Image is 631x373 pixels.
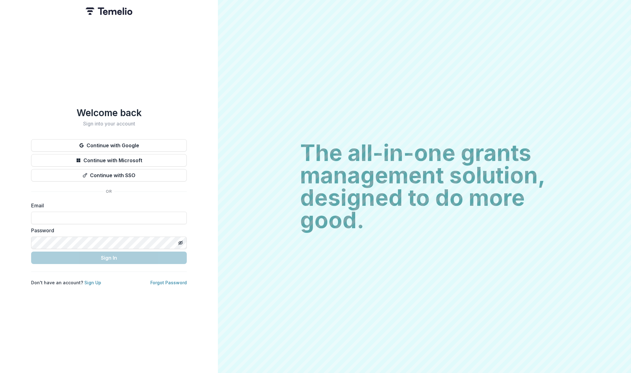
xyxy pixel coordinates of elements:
[150,280,187,285] a: Forgot Password
[84,280,101,285] a: Sign Up
[31,227,183,234] label: Password
[31,107,187,118] h1: Welcome back
[31,202,183,209] label: Email
[31,279,101,286] p: Don't have an account?
[31,252,187,264] button: Sign In
[86,7,132,15] img: Temelio
[31,121,187,127] h2: Sign into your account
[31,139,187,152] button: Continue with Google
[176,238,186,248] button: Toggle password visibility
[31,169,187,182] button: Continue with SSO
[31,154,187,167] button: Continue with Microsoft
